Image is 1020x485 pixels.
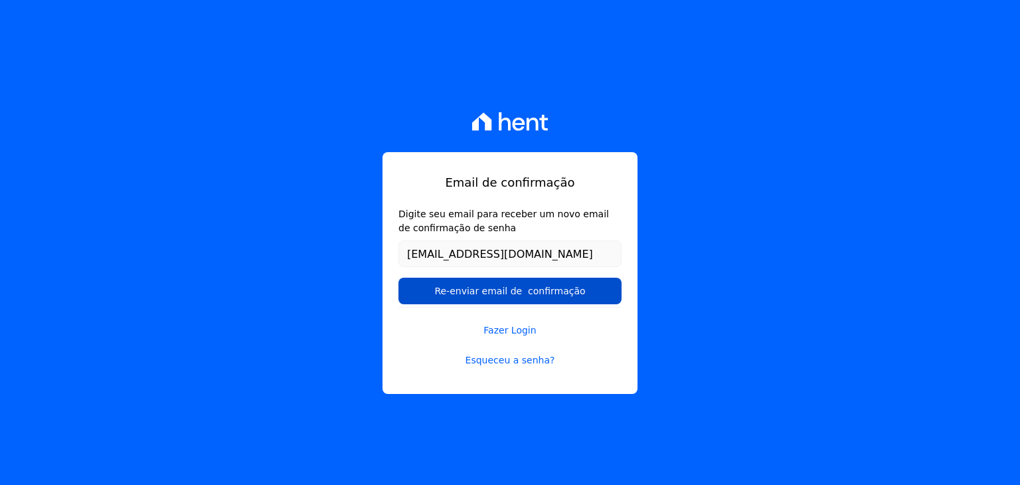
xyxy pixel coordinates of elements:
label: Digite seu email para receber um novo email de confirmação de senha [398,207,622,235]
a: Fazer Login [398,307,622,338]
input: Email [398,241,622,267]
h1: Email de confirmação [398,173,622,191]
a: Esqueceu a senha? [398,353,622,367]
input: Re-enviar email de confirmação [398,278,622,304]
